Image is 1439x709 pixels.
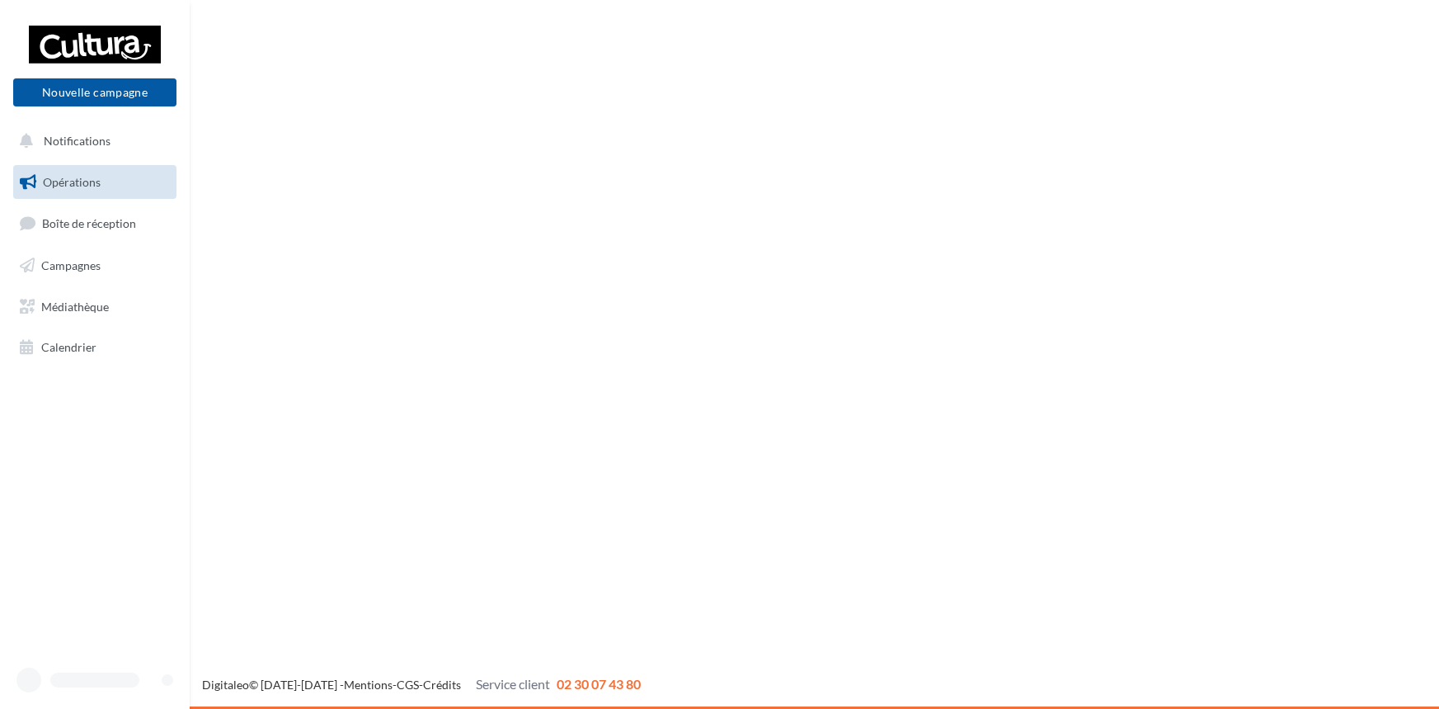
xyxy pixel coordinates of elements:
span: © [DATE]-[DATE] - - - [202,678,641,692]
span: Boîte de réception [42,216,136,230]
a: Opérations [10,165,180,200]
a: Mentions [344,678,393,692]
a: Crédits [423,678,461,692]
a: Boîte de réception [10,206,180,241]
span: 02 30 07 43 80 [557,676,641,692]
a: CGS [397,678,419,692]
a: Calendrier [10,330,180,365]
span: Calendrier [41,340,96,354]
span: Notifications [44,134,111,148]
button: Notifications [10,124,173,158]
span: Campagnes [41,258,101,272]
button: Nouvelle campagne [13,78,176,106]
span: Service client [476,676,550,692]
span: Médiathèque [41,299,109,313]
a: Campagnes [10,248,180,283]
a: Médiathèque [10,290,180,324]
span: Opérations [43,175,101,189]
a: Digitaleo [202,678,249,692]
